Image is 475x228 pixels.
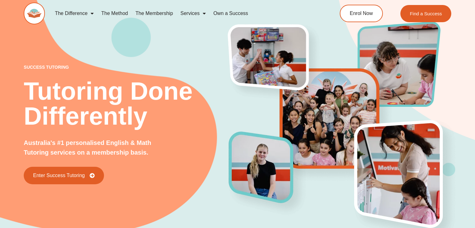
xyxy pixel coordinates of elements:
[24,79,229,129] h2: Tutoring Done Differently
[400,5,451,22] a: Find a Success
[51,6,98,21] a: The Difference
[177,6,210,21] a: Services
[340,5,383,22] a: Enrol Now
[24,65,229,69] p: success tutoring
[51,6,315,21] nav: Menu
[350,11,373,16] span: Enrol Now
[24,138,174,157] p: Australia's #1 personalised English & Math Tutoring services on a membership basis.
[210,6,252,21] a: Own a Success
[97,6,131,21] a: The Method
[24,167,104,184] a: Enter Success Tutoring
[410,11,442,16] span: Find a Success
[33,173,85,178] span: Enter Success Tutoring
[132,6,177,21] a: The Membership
